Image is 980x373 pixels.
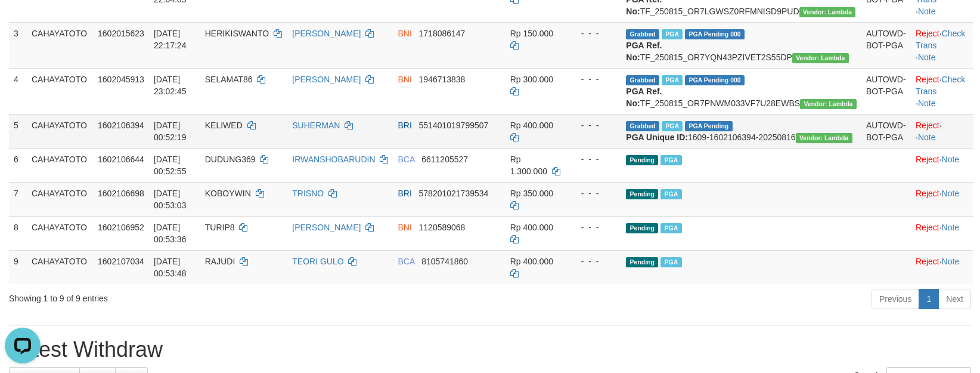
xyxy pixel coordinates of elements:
[626,257,658,267] span: Pending
[98,75,144,84] span: 1602045913
[911,250,973,284] td: ·
[205,121,243,130] span: KELIWED
[626,87,662,108] b: PGA Ref. No:
[205,223,235,232] span: TURIP8
[626,155,658,165] span: Pending
[9,182,27,216] td: 7
[662,121,683,131] span: Marked by byjanggotawd2
[916,29,939,38] a: Reject
[510,189,553,198] span: Rp 350.000
[792,53,849,63] span: Vendor URL: https://order7.1velocity.biz
[510,75,553,84] span: Rp 300.000
[419,223,466,232] span: Copy 1120589068 to clipboard
[660,257,681,267] span: Marked by byjanggotawd2
[916,189,939,198] a: Reject
[205,189,251,198] span: KOBOYWIN
[510,257,553,266] span: Rp 400.000
[911,182,973,216] td: ·
[572,119,617,131] div: - - -
[205,257,235,266] span: RAJUDI
[662,29,683,39] span: Marked by byjanggotawd2
[861,22,911,68] td: AUTOWD-BOT-PGA
[621,22,861,68] td: TF_250815_OR7YQN43PZIVET2S55DP
[9,250,27,284] td: 9
[510,121,553,130] span: Rp 400.000
[918,53,936,62] a: Note
[9,288,399,304] div: Showing 1 to 9 of 9 entries
[27,114,93,148] td: CAHAYATOTO
[626,121,659,131] span: Grabbed
[9,22,27,68] td: 3
[98,223,144,232] span: 1602106952
[662,75,683,85] span: Marked by byjanggotawd2
[5,5,41,41] button: Open LiveChat chat widget
[572,187,617,199] div: - - -
[205,75,253,84] span: SELAMAT86
[911,22,973,68] td: · ·
[918,98,936,108] a: Note
[292,121,340,130] a: SUHERMAN
[800,99,857,109] span: Vendor URL: https://order7.1velocity.biz
[572,255,617,267] div: - - -
[685,121,732,131] span: PGA Pending
[154,29,187,50] span: [DATE] 22:17:24
[861,114,911,148] td: AUTOWD-BOT-PGA
[626,41,662,62] b: PGA Ref. No:
[660,155,681,165] span: Marked by byjanggotawd2
[292,29,361,38] a: [PERSON_NAME]
[27,148,93,182] td: CAHAYATOTO
[942,223,960,232] a: Note
[942,155,960,164] a: Note
[9,216,27,250] td: 8
[421,155,468,164] span: Copy 6611205527 to clipboard
[398,75,412,84] span: BNI
[660,223,681,233] span: Marked by byjanggotawd2
[916,155,939,164] a: Reject
[872,289,919,309] a: Previous
[292,155,375,164] a: IRWANSHOBARUDIN
[154,223,187,244] span: [DATE] 00:53:36
[572,221,617,233] div: - - -
[154,257,187,278] span: [DATE] 00:53:48
[626,29,659,39] span: Grabbed
[916,29,965,50] a: Check Trans
[9,114,27,148] td: 5
[572,27,617,39] div: - - -
[942,189,960,198] a: Note
[685,75,745,85] span: PGA Pending
[911,216,973,250] td: ·
[398,155,415,164] span: BCA
[98,257,144,266] span: 1602107034
[419,75,466,84] span: Copy 1946713838 to clipboard
[154,189,187,210] span: [DATE] 00:53:03
[27,182,93,216] td: CAHAYATOTO
[916,223,939,232] a: Reject
[98,29,144,38] span: 1602015623
[916,75,939,84] a: Reject
[799,7,856,17] span: Vendor URL: https://order7.1velocity.biz
[685,29,745,39] span: PGA Pending
[398,189,412,198] span: BRI
[419,189,489,198] span: Copy 578201021739534 to clipboard
[154,75,187,96] span: [DATE] 23:02:45
[916,257,939,266] a: Reject
[398,223,412,232] span: BNI
[626,75,659,85] span: Grabbed
[572,153,617,165] div: - - -
[292,257,343,266] a: TEORI GULO
[911,68,973,114] td: · ·
[626,223,658,233] span: Pending
[510,29,553,38] span: Rp 150.000
[918,7,936,16] a: Note
[911,148,973,182] td: ·
[572,73,617,85] div: - - -
[398,257,415,266] span: BCA
[626,189,658,199] span: Pending
[292,223,361,232] a: [PERSON_NAME]
[942,257,960,266] a: Note
[938,289,971,309] a: Next
[205,155,256,164] span: DUDUNG369
[154,155,187,176] span: [DATE] 00:52:55
[911,114,973,148] td: · ·
[292,75,361,84] a: [PERSON_NAME]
